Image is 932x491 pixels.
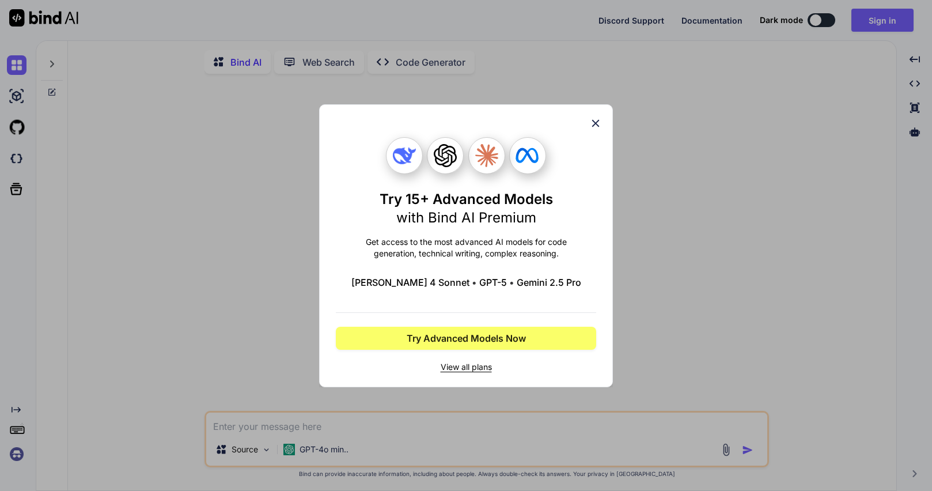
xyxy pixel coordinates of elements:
p: Get access to the most advanced AI models for code generation, technical writing, complex reasoning. [336,236,596,259]
span: with Bind AI Premium [396,209,536,226]
span: • [472,275,477,289]
span: Gemini 2.5 Pro [517,275,581,289]
img: Deepseek [393,144,416,167]
span: • [509,275,514,289]
span: [PERSON_NAME] 4 Sonnet [351,275,469,289]
span: Try Advanced Models Now [407,331,526,345]
h1: Try 15+ Advanced Models [380,190,553,227]
span: GPT-5 [479,275,507,289]
span: View all plans [336,361,596,373]
button: Try Advanced Models Now [336,327,596,350]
